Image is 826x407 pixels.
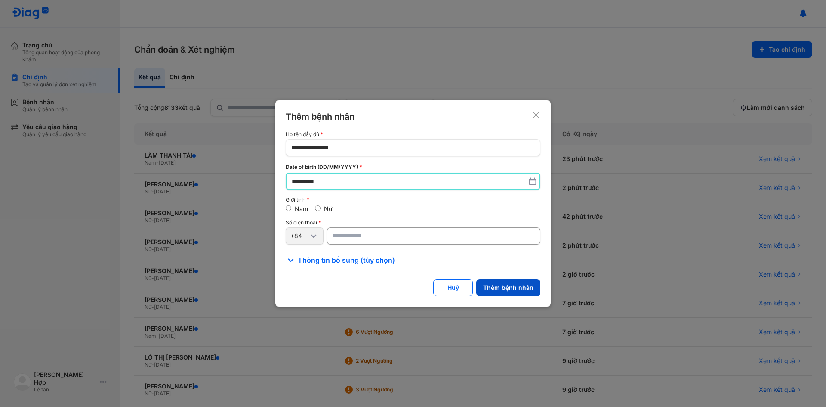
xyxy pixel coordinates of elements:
[286,220,540,226] div: Số điện thoại
[476,279,540,296] button: Thêm bệnh nhân
[286,197,540,203] div: Giới tính
[286,131,540,137] div: Họ tên đầy đủ
[295,205,308,212] label: Nam
[298,255,395,265] span: Thông tin bổ sung (tùy chọn)
[286,111,354,123] div: Thêm bệnh nhân
[324,205,333,212] label: Nữ
[286,163,540,171] div: Date of birth (DD/MM/YYYY)
[290,232,308,240] div: +84
[433,279,473,296] button: Huỷ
